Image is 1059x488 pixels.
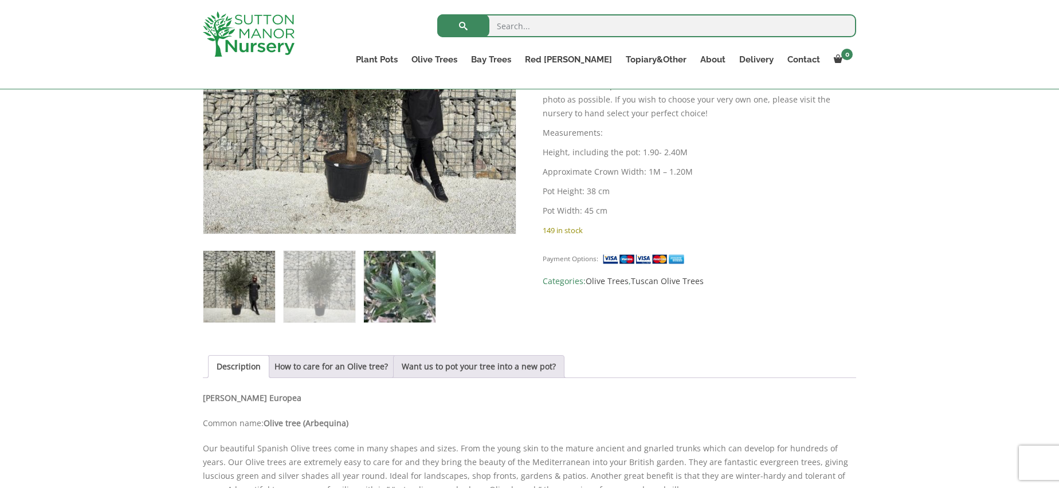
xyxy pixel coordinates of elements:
a: Contact [780,52,827,68]
a: Tuscan Olive Trees [631,276,704,286]
img: Tuscan Olive Tree XXL 1.90 - 2.40 - Image 3 [364,251,436,322]
p: These beautiful Spanish Tuscan Olive trees are selected as similar to the stock photo as possible... [543,79,856,120]
img: payment supported [602,253,688,265]
a: Delivery [732,52,780,68]
p: Approximate Crown Width: 1M – 1.20M [543,165,856,179]
img: Tuscan Olive Tree XXL 1.90 - 2.40 - Image 2 [284,251,355,322]
p: Pot Width: 45 cm [543,204,856,218]
p: 149 in stock [543,223,856,237]
img: Tuscan Olive Tree XXL 1.90 - 2.40 [203,251,275,322]
a: Bay Trees [464,52,518,68]
img: logo [203,11,295,57]
span: 0 [841,49,853,60]
a: How to care for an Olive tree? [274,356,388,377]
a: Olive Trees [405,52,464,68]
b: [PERSON_NAME] Europea [203,392,301,403]
span: Categories: , [543,274,856,288]
a: Want us to pot your tree into a new pot? [402,356,556,377]
a: Topiary&Other [619,52,693,68]
p: Pot Height: 38 cm [543,184,856,198]
a: Plant Pots [349,52,405,68]
p: Measurements: [543,126,856,140]
input: Search... [437,14,856,37]
a: About [693,52,732,68]
a: Red [PERSON_NAME] [518,52,619,68]
a: 0 [827,52,856,68]
p: Height, including the pot: 1.90- 2.40M [543,145,856,159]
a: Description [217,356,261,377]
small: Payment Options: [543,254,598,263]
p: Common name: [203,416,856,430]
a: Olive Trees [586,276,629,286]
b: Olive tree (Arbequina) [264,418,348,428]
